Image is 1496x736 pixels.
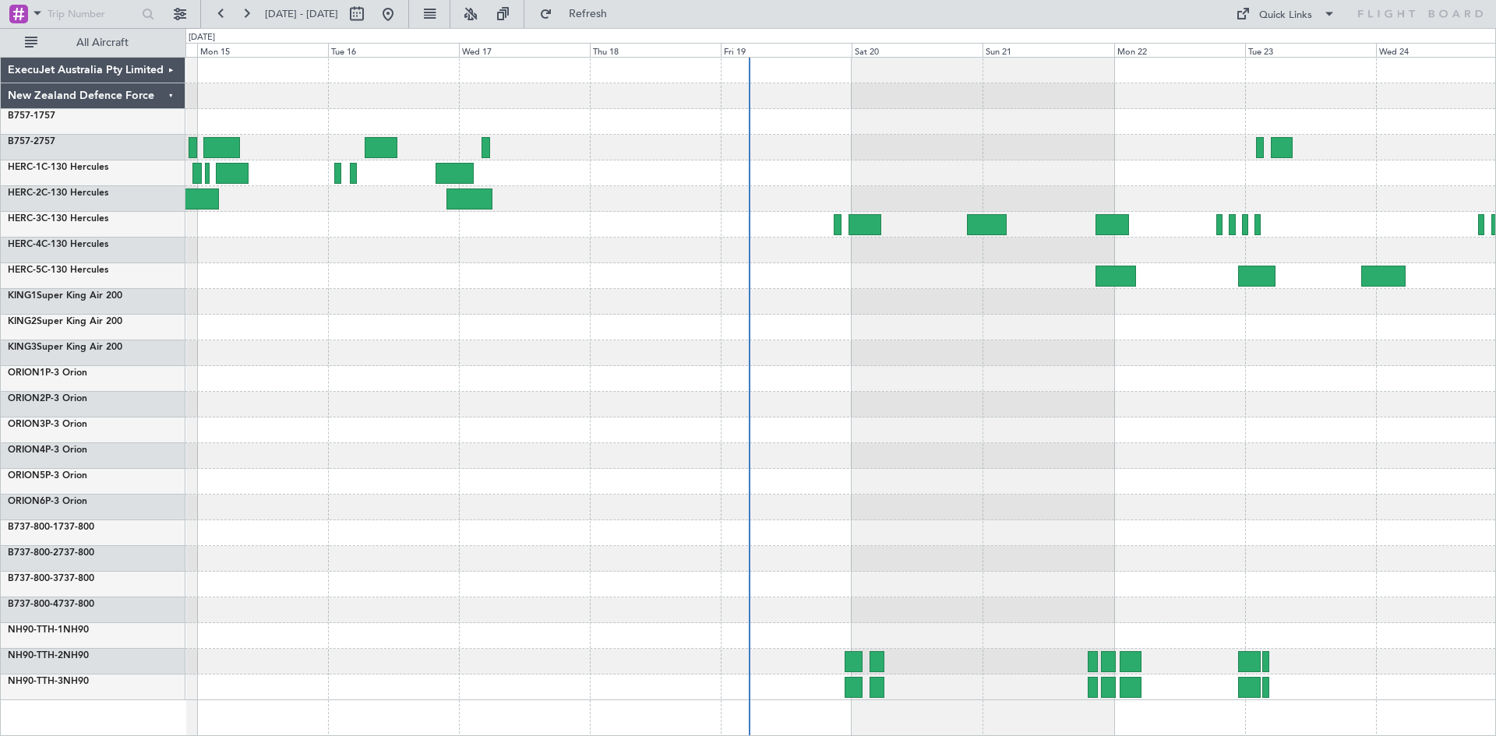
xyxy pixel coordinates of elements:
a: KING2Super King Air 200 [8,317,122,326]
a: KING1Super King Air 200 [8,291,122,301]
span: KING3 [8,343,37,352]
span: KING2 [8,317,37,326]
a: B757-1757 [8,111,55,121]
a: NH90-TTH-3NH90 [8,677,89,686]
span: NH90-TTH-3 [8,677,63,686]
a: HERC-1C-130 Hercules [8,163,108,172]
span: B757-2 [8,137,39,146]
div: Fri 19 [721,43,852,57]
span: All Aircraft [41,37,164,48]
a: ORION3P-3 Orion [8,420,87,429]
span: NH90-TTH-2 [8,651,63,660]
div: Quick Links [1259,8,1312,23]
a: KING3Super King Air 200 [8,343,122,352]
span: HERC-3 [8,214,41,224]
span: ORION5 [8,471,45,481]
span: B737-800-1 [8,523,58,532]
button: Quick Links [1228,2,1343,26]
span: B737-800-3 [8,574,58,583]
a: ORION2P-3 Orion [8,394,87,403]
div: Wed 17 [459,43,590,57]
a: HERC-4C-130 Hercules [8,240,108,249]
a: HERC-3C-130 Hercules [8,214,108,224]
a: HERC-2C-130 Hercules [8,188,108,198]
span: ORION1 [8,368,45,378]
span: HERC-1 [8,163,41,172]
a: NH90-TTH-1NH90 [8,625,89,635]
div: [DATE] [189,31,215,44]
div: Sun 21 [983,43,1113,57]
span: HERC-4 [8,240,41,249]
a: ORION5P-3 Orion [8,471,87,481]
span: KING1 [8,291,37,301]
a: B737-800-2737-800 [8,548,94,558]
span: HERC-2 [8,188,41,198]
a: B757-2757 [8,137,55,146]
div: Tue 23 [1245,43,1376,57]
span: NH90-TTH-1 [8,625,63,635]
a: ORION4P-3 Orion [8,445,87,455]
span: [DATE] - [DATE] [265,7,338,21]
span: ORION2 [8,394,45,403]
span: B757-1 [8,111,39,121]
span: Refresh [556,9,621,19]
a: ORION6P-3 Orion [8,497,87,506]
div: Sat 20 [852,43,983,57]
div: Thu 18 [590,43,721,57]
a: B737-800-1737-800 [8,523,94,532]
a: B737-800-4737-800 [8,600,94,609]
div: Mon 15 [197,43,328,57]
div: Tue 16 [328,43,459,57]
a: ORION1P-3 Orion [8,368,87,378]
a: HERC-5C-130 Hercules [8,266,108,275]
span: ORION4 [8,445,45,455]
a: NH90-TTH-2NH90 [8,651,89,660]
span: B737-800-4 [8,600,58,609]
div: Mon 22 [1114,43,1245,57]
input: Trip Number [48,2,137,26]
span: B737-800-2 [8,548,58,558]
button: All Aircraft [17,30,169,55]
a: B737-800-3737-800 [8,574,94,583]
span: ORION3 [8,420,45,429]
span: HERC-5 [8,266,41,275]
button: Refresh [532,2,626,26]
span: ORION6 [8,497,45,506]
